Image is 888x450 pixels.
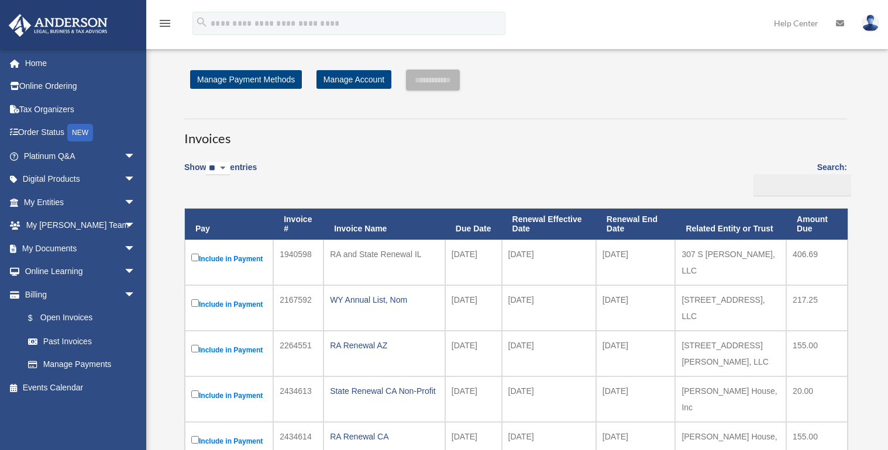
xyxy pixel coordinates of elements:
[124,214,147,238] span: arrow_drop_down
[124,191,147,214] span: arrow_drop_down
[8,121,153,145] a: Order StatusNEW
[191,434,267,448] label: Include in Payment
[596,331,676,376] td: [DATE]
[16,330,147,353] a: Past Invoices
[596,376,676,422] td: [DATE]
[8,191,153,214] a: My Entitiesarrow_drop_down
[124,237,147,261] span: arrow_drop_down
[8,260,153,283] a: Online Learningarrow_drop_down
[191,297,267,311] label: Include in Payment
[67,124,93,141] div: NEW
[502,285,596,331] td: [DATE]
[330,246,439,262] div: RA and State Renewal IL
[330,292,439,308] div: WY Annual List, Nom
[502,240,596,285] td: [DATE]
[786,285,848,331] td: 217.25
[502,376,596,422] td: [DATE]
[316,70,391,89] a: Manage Account
[596,240,676,285] td: [DATE]
[786,240,848,285] td: 406.69
[124,144,147,168] span: arrow_drop_down
[191,342,267,357] label: Include in Payment
[185,209,273,240] th: Pay: activate to sort column descending
[5,14,111,37] img: Anderson Advisors Platinum Portal
[786,209,848,240] th: Amount Due: activate to sort column ascending
[596,209,676,240] th: Renewal End Date: activate to sort column ascending
[158,20,172,30] a: menu
[124,260,147,284] span: arrow_drop_down
[158,16,172,30] i: menu
[8,144,153,168] a: Platinum Q&Aarrow_drop_down
[195,16,208,29] i: search
[35,311,40,326] span: $
[445,209,502,240] th: Due Date: activate to sort column ascending
[502,209,596,240] th: Renewal Effective Date: activate to sort column ascending
[675,376,786,422] td: [PERSON_NAME] House, Inc
[191,390,199,398] input: Include in Payment
[8,51,153,75] a: Home
[330,428,439,445] div: RA Renewal CA
[749,160,847,196] label: Search:
[191,388,267,403] label: Include in Payment
[191,299,199,307] input: Include in Payment
[184,119,847,148] h3: Invoices
[273,240,323,285] td: 1940598
[190,70,302,89] a: Manage Payment Methods
[16,353,147,376] a: Manage Payments
[8,376,153,399] a: Events Calendar
[191,345,199,352] input: Include in Payment
[184,160,257,187] label: Show entries
[445,240,502,285] td: [DATE]
[16,306,142,330] a: $Open Invoices
[273,331,323,376] td: 2264551
[445,376,502,422] td: [DATE]
[206,162,230,175] select: Showentries
[8,214,153,237] a: My [PERSON_NAME] Teamarrow_drop_down
[786,376,848,422] td: 20.00
[8,283,147,306] a: Billingarrow_drop_down
[8,75,153,98] a: Online Ordering
[675,285,786,331] td: [STREET_ADDRESS], LLC
[191,254,199,261] input: Include in Payment
[675,240,786,285] td: 307 S [PERSON_NAME], LLC
[8,168,153,191] a: Digital Productsarrow_drop_down
[675,209,786,240] th: Related Entity or Trust: activate to sort column ascending
[445,331,502,376] td: [DATE]
[675,331,786,376] td: [STREET_ADDRESS][PERSON_NAME], LLC
[323,209,445,240] th: Invoice Name: activate to sort column ascending
[596,285,676,331] td: [DATE]
[330,337,439,354] div: RA Renewal AZ
[273,376,323,422] td: 2434613
[124,283,147,307] span: arrow_drop_down
[753,174,851,196] input: Search:
[502,331,596,376] td: [DATE]
[191,436,199,444] input: Include in Payment
[124,168,147,192] span: arrow_drop_down
[191,251,267,266] label: Include in Payment
[862,15,879,32] img: User Pic
[273,285,323,331] td: 2167592
[8,98,153,121] a: Tax Organizers
[330,383,439,399] div: State Renewal CA Non-Profit
[786,331,848,376] td: 155.00
[445,285,502,331] td: [DATE]
[273,209,323,240] th: Invoice #: activate to sort column ascending
[8,237,153,260] a: My Documentsarrow_drop_down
